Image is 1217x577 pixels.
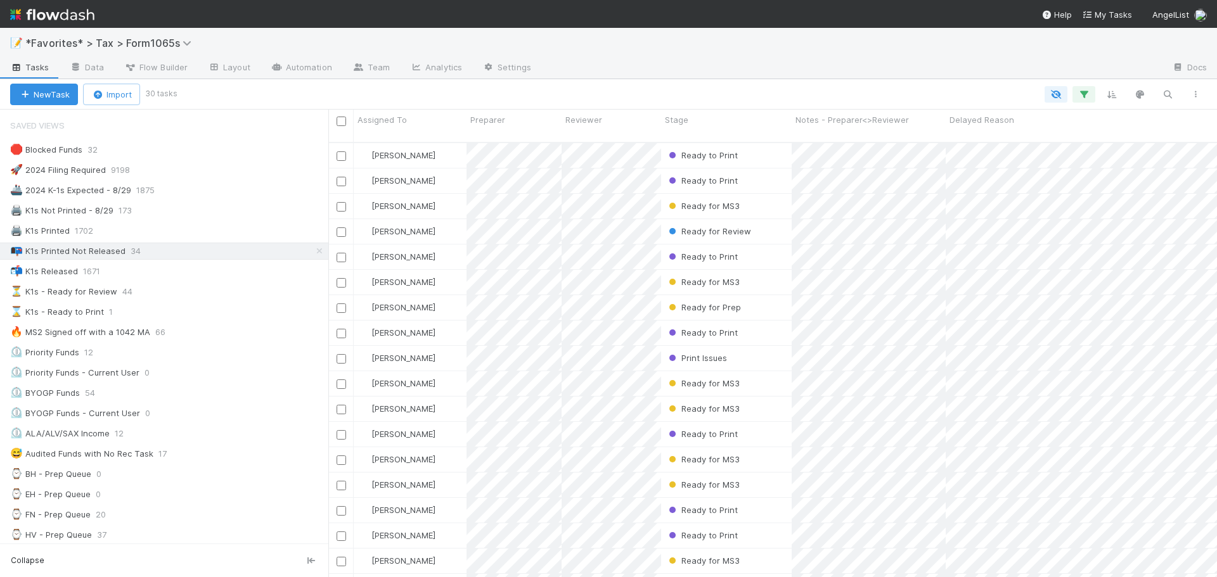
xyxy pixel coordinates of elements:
img: avatar_d45d11ee-0024-4901-936f-9df0a9cc3b4e.png [359,327,370,338]
span: Saved Views [10,113,65,138]
span: Print Issues [666,353,727,363]
span: [PERSON_NAME] [371,479,435,490]
img: avatar_711f55b7-5a46-40da-996f-bc93b6b86381.png [359,505,370,515]
span: Ready for MS3 [666,201,740,211]
span: Delayed Reason [950,113,1014,126]
div: Print Issues [666,352,727,364]
input: Toggle Row Selected [337,506,346,516]
input: Toggle Row Selected [337,557,346,566]
span: [PERSON_NAME] [371,302,435,312]
div: [PERSON_NAME] [359,301,435,314]
button: NewTask [10,84,78,105]
span: Reviewer [565,113,602,126]
span: Ready for MS3 [666,277,740,287]
span: [PERSON_NAME] [371,251,435,262]
span: Ready for Review [666,226,751,236]
span: [PERSON_NAME] [371,327,435,338]
img: avatar_66854b90-094e-431f-b713-6ac88429a2b8.png [359,175,370,186]
button: Import [83,84,140,105]
img: logo-inverted-e16ddd16eac7371096b0.svg [10,4,94,25]
span: [PERSON_NAME] [371,201,435,211]
span: Ready to Print [666,175,738,186]
a: Team [342,58,400,79]
span: Ready to Print [666,150,738,160]
input: Toggle Row Selected [337,227,346,237]
div: Blocked Funds [10,142,82,158]
span: ⏳ [10,286,23,296]
span: 44 [122,284,145,300]
div: [PERSON_NAME] [359,428,435,440]
small: 30 tasks [145,88,177,99]
span: Ready for MS3 [666,378,740,388]
span: Tasks [10,61,49,73]
div: Priority Funds - Current User [10,365,139,381]
img: avatar_d45d11ee-0024-4901-936f-9df0a9cc3b4e.png [359,277,370,287]
span: ⏲️ [10,428,23,438]
span: Ready for MS3 [666,454,740,464]
div: EH - Prep Queue [10,486,91,502]
div: Ready for Review [666,225,751,238]
div: Ready to Print [666,149,738,162]
span: 1 [109,304,126,320]
span: 🚀 [10,164,23,175]
a: My Tasks [1082,8,1132,21]
img: avatar_37569647-1c78-4889-accf-88c08d42a236.png [1194,9,1207,22]
span: Ready to Print [666,327,738,338]
a: Automation [261,58,342,79]
span: Ready to Print [666,429,738,439]
div: [PERSON_NAME] [359,478,435,491]
span: 20 [96,507,119,523]
span: Ready to Print [666,505,738,515]
a: Data [60,58,114,79]
span: Flow Builder [124,61,188,73]
input: Toggle Row Selected [337,202,346,212]
div: [PERSON_NAME] [359,529,435,542]
span: 173 [119,203,145,219]
input: Toggle Row Selected [337,278,346,288]
span: [PERSON_NAME] [371,353,435,363]
span: [PERSON_NAME] [371,378,435,388]
span: ⌚ [10,468,23,479]
div: Ready to Print [666,250,738,263]
span: Preparer [470,113,505,126]
span: ⏲️ [10,346,23,357]
span: 9198 [111,162,143,178]
span: Ready for MS3 [666,479,740,490]
input: Toggle Row Selected [337,531,346,541]
span: Stage [665,113,688,126]
span: 32 [87,142,110,158]
div: Ready for MS3 [666,276,740,288]
span: 😅 [10,448,23,459]
span: [PERSON_NAME] [371,429,435,439]
span: Notes - Preparer<>Reviewer [795,113,909,126]
span: 54 [85,385,108,401]
span: [PERSON_NAME] [371,530,435,540]
div: Ready for MS3 [666,402,740,415]
div: [PERSON_NAME] [359,504,435,516]
span: [PERSON_NAME] [371,277,435,287]
div: BH - Prep Queue [10,466,91,482]
input: Toggle Row Selected [337,253,346,262]
span: Ready for MS3 [666,555,740,566]
input: Toggle Row Selected [337,354,346,364]
input: Toggle Row Selected [337,481,346,490]
div: K1s Printed [10,223,70,239]
span: 1875 [136,182,167,198]
span: 📭 [10,245,23,256]
img: avatar_711f55b7-5a46-40da-996f-bc93b6b86381.png [359,251,370,262]
input: Toggle Row Selected [337,177,346,186]
span: 📝 [10,37,23,48]
span: 📬 [10,265,23,276]
div: K1s Released [10,263,78,279]
div: [PERSON_NAME] [359,200,435,212]
img: avatar_711f55b7-5a46-40da-996f-bc93b6b86381.png [359,353,370,363]
span: 1702 [75,223,106,239]
div: K1s Not Printed - 8/29 [10,203,113,219]
input: Toggle All Rows Selected [337,117,346,126]
span: 1671 [83,263,113,279]
div: Audited Funds with No Rec Task [10,446,153,462]
div: [PERSON_NAME] [359,225,435,238]
span: 🖨️ [10,225,23,236]
div: Ready to Print [666,428,738,440]
span: [PERSON_NAME] [371,403,435,414]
